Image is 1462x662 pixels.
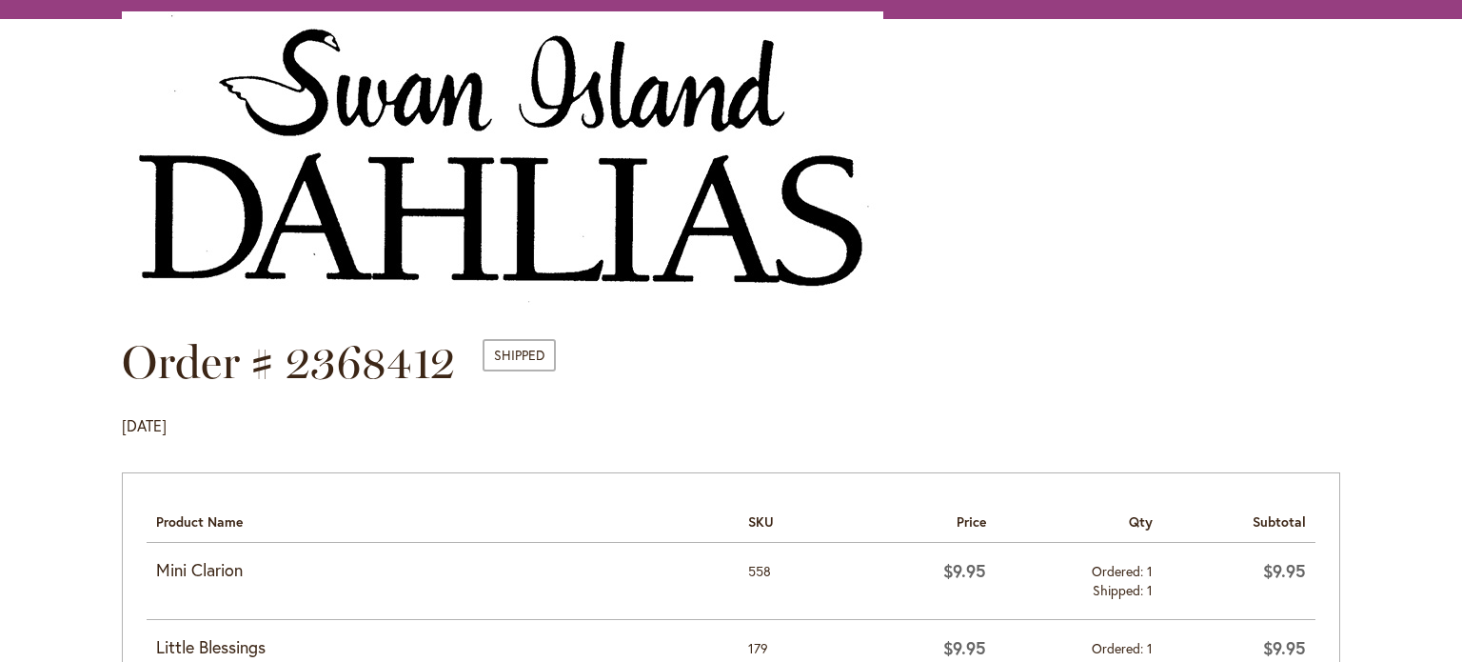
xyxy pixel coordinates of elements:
[943,636,986,659] span: $9.95
[122,334,455,390] span: Order # 2368412
[483,339,556,371] span: Shipped
[1147,562,1153,580] span: 1
[996,497,1162,543] th: Qty
[1092,639,1147,657] span: Ordered
[943,559,986,582] span: $9.95
[156,558,729,583] strong: Mini Clarion
[1147,639,1153,657] span: 1
[156,635,729,660] strong: Little Blessings
[122,415,167,435] span: [DATE]
[147,497,739,543] th: Product Name
[122,11,883,305] a: store logo
[1147,581,1153,599] span: 1
[1162,497,1315,543] th: Subtotal
[1092,562,1147,580] span: Ordered
[842,497,996,543] th: Price
[1263,559,1306,582] span: $9.95
[739,497,842,543] th: SKU
[1093,581,1147,599] span: Shipped
[1263,636,1306,659] span: $9.95
[739,543,842,620] td: 558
